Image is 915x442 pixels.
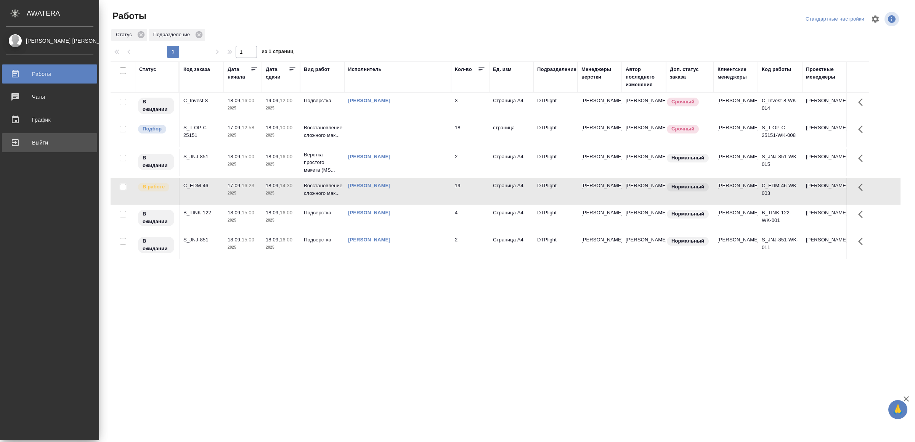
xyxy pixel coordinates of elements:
td: 4 [451,205,489,232]
p: [PERSON_NAME] [581,124,618,132]
p: 2025 [266,104,296,112]
button: 🙏 [888,400,907,419]
td: DTPlight [533,149,578,176]
p: 14:30 [280,183,292,188]
p: [PERSON_NAME] [581,209,618,217]
div: Автор последнего изменения [626,66,662,88]
div: Исполнитель [348,66,382,73]
div: Чаты [6,91,93,103]
a: [PERSON_NAME] [348,154,390,159]
div: Исполнитель назначен, приступать к работе пока рано [137,209,175,227]
td: Страница А4 [489,232,533,259]
td: 2 [451,232,489,259]
div: График [6,114,93,125]
td: [PERSON_NAME] [622,205,666,232]
p: 18.09, [266,237,280,243]
p: [PERSON_NAME] [581,153,618,161]
span: 🙏 [891,402,904,418]
td: [PERSON_NAME] [802,120,846,147]
div: Статус [111,29,147,41]
div: Вид работ [304,66,330,73]
p: Нормальный [671,210,704,218]
p: 2025 [266,132,296,139]
td: [PERSON_NAME] [622,178,666,205]
p: 2025 [228,161,258,168]
a: Выйти [2,133,97,152]
td: S_JNJ-851-WK-011 [758,232,802,259]
p: 16:00 [280,154,292,159]
p: 2025 [228,132,258,139]
p: 12:00 [280,98,292,103]
p: 2025 [266,217,296,224]
div: Статус [139,66,156,73]
span: Настроить таблицу [866,10,884,28]
p: 16:00 [280,210,292,215]
p: Подбор [143,125,162,133]
p: [PERSON_NAME] [581,97,618,104]
span: Работы [111,10,146,22]
p: 16:00 [242,98,254,103]
td: S_JNJ-851-WK-015 [758,149,802,176]
div: C_EDM-46 [183,182,220,190]
div: Выйти [6,137,93,148]
p: 15:00 [242,210,254,215]
p: 18.09, [228,210,242,215]
a: [PERSON_NAME] [348,210,390,215]
p: Верстка простого макета (MS... [304,151,340,174]
p: [PERSON_NAME] [581,236,618,244]
p: В ожидании [143,154,170,169]
a: [PERSON_NAME] [348,237,390,243]
td: [PERSON_NAME] [714,93,758,120]
p: 18.09, [266,183,280,188]
div: Исполнитель назначен, приступать к работе пока рано [137,153,175,171]
p: 17.09, [228,183,242,188]
div: Код работы [762,66,791,73]
div: Дата начала [228,66,250,81]
td: [PERSON_NAME] [714,205,758,232]
td: [PERSON_NAME] [714,149,758,176]
p: 17.09, [228,125,242,130]
td: 2 [451,149,489,176]
p: 2025 [228,244,258,251]
td: Страница А4 [489,205,533,232]
td: [PERSON_NAME] [802,232,846,259]
td: S_T-OP-C-25151-WK-008 [758,120,802,147]
p: 18.09, [228,98,242,103]
div: Подразделение [537,66,576,73]
div: Ед. изм [493,66,512,73]
div: Дата сдачи [266,66,289,81]
button: Здесь прячутся важные кнопки [854,120,872,138]
td: Страница А4 [489,149,533,176]
td: 18 [451,120,489,147]
p: 18.09, [266,125,280,130]
td: 19 [451,178,489,205]
p: 10:00 [280,125,292,130]
p: В ожидании [143,98,170,113]
a: [PERSON_NAME] [348,98,390,103]
td: DTPlight [533,93,578,120]
p: 16:00 [280,237,292,243]
a: Работы [2,64,97,84]
a: [PERSON_NAME] [348,183,390,188]
p: Нормальный [671,154,704,162]
div: Кол-во [455,66,472,73]
a: Чаты [2,87,97,106]
div: Подразделение [149,29,205,41]
p: В работе [143,183,165,191]
p: 16:23 [242,183,254,188]
button: Здесь прячутся важные кнопки [854,205,872,223]
p: 2025 [266,190,296,197]
div: C_Invest-8 [183,97,220,104]
div: Код заказа [183,66,210,73]
p: 18.09, [266,210,280,215]
p: 2025 [266,244,296,251]
p: 18.09, [228,237,242,243]
td: [PERSON_NAME] [714,232,758,259]
td: [PERSON_NAME] [714,120,758,147]
div: Исполнитель выполняет работу [137,182,175,192]
button: Здесь прячутся важные кнопки [854,232,872,251]
td: 3 [451,93,489,120]
p: Подразделение [153,31,193,39]
div: Работы [6,68,93,80]
p: 15:00 [242,154,254,159]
